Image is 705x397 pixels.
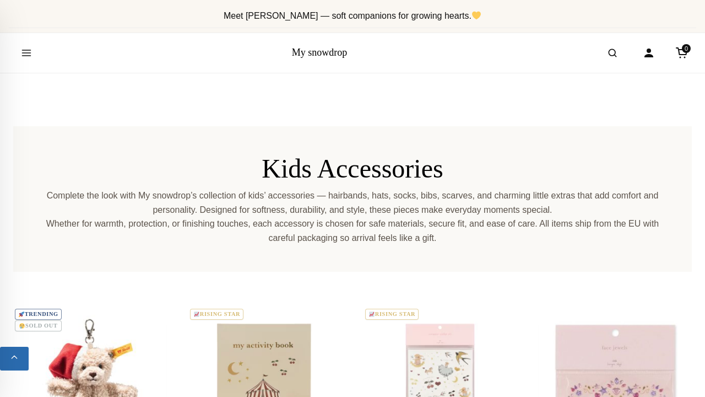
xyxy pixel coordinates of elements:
[292,47,348,58] a: My snowdrop
[11,37,42,68] button: Open menu
[472,11,481,20] img: 💛
[597,37,628,68] button: Open search
[682,44,691,53] span: 0
[40,153,665,185] h1: Kids Accessories
[9,4,696,28] div: Announcement
[224,11,481,20] span: Meet [PERSON_NAME] — soft companions for growing hearts.
[637,41,661,65] a: Account
[40,217,665,245] p: Whether for warmth, protection, or finishing touches, each accessory is chosen for safe materials...
[40,189,665,217] p: Complete the look with My snowdrop’s collection of kids’ accessories — hairbands, hats, socks, bi...
[670,41,694,65] a: Cart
